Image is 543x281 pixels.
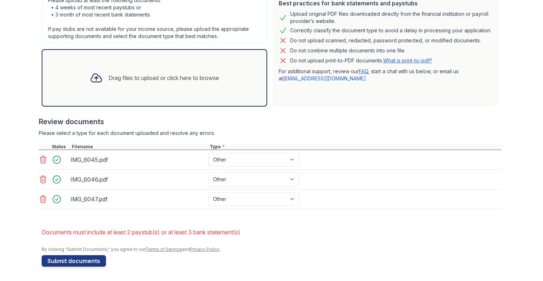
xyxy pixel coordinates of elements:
div: IMG_6046.pdf [70,174,205,185]
div: Review documents [39,117,501,127]
a: Terms of Service [145,247,182,252]
a: Privacy Policy. [190,247,220,252]
div: Do not combine multiple documents into one file. [290,46,405,55]
div: Do not upload scanned, redacted, password protected, or modified documents. [290,36,481,45]
div: By clicking "Submit Documents," you agree to our and [42,247,501,252]
div: IMG_6047.pdf [70,193,205,205]
div: Drag files to upload or click here to browse [108,74,219,82]
div: Type [208,144,501,150]
div: Correctly classify the document type to avoid a delay in processing your application. [290,26,491,35]
a: [EMAIL_ADDRESS][DOMAIN_NAME] [283,75,366,81]
div: Upload original PDF files downloaded directly from the financial institution or payroll provider’... [290,10,493,25]
a: What is print-to-pdf? [383,57,432,64]
div: Filename [70,144,208,150]
div: Please select a type for each document uploaded and resolve any errors. [39,130,501,137]
a: FAQ [359,68,368,74]
p: Do not upload print-to-PDF documents. [290,57,432,64]
li: Documents must include at least 2 paystub(s) or at least 3 bank statement(s) [42,225,501,239]
button: Submit documents [42,255,106,267]
div: Status [50,144,70,150]
p: For additional support, review our , start a chat with us below, or email us at [279,68,493,82]
div: IMG_6045.pdf [70,154,205,165]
